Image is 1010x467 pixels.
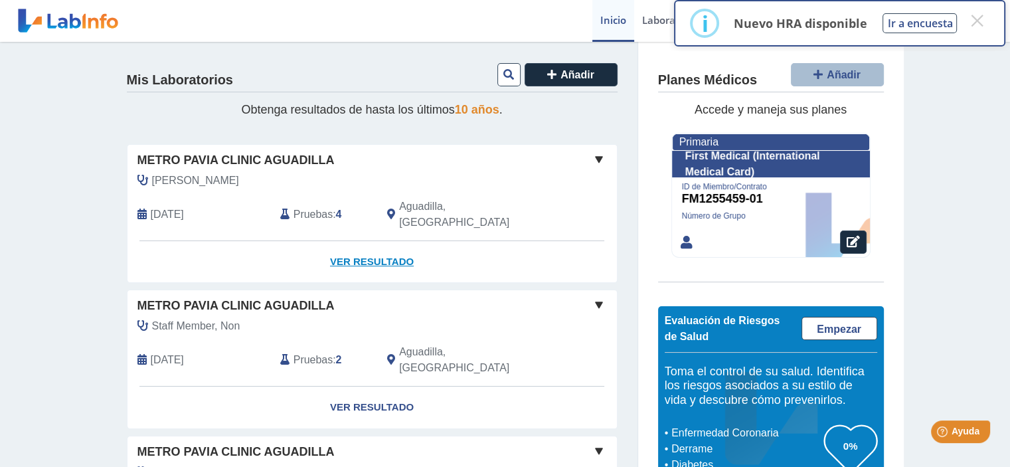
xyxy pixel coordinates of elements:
p: Nuevo HRA disponible [733,15,867,31]
span: Staff Member, Non [152,318,240,334]
span: Obtenga resultados de hasta los últimos . [241,103,502,116]
li: Enfermedad Coronaria [668,425,824,441]
h3: 0% [824,438,877,454]
span: Añadir [560,69,594,80]
span: Aguadilla, PR [399,199,546,231]
b: 4 [336,209,342,220]
h5: Toma el control de su salud. Identifica los riesgos asociados a su estilo de vida y descubre cómo... [665,365,877,408]
div: : [270,199,377,231]
div: : [270,344,377,376]
span: Primaria [679,136,718,147]
span: Accede y maneja sus planes [695,103,847,116]
span: Evaluación de Riesgos de Salud [665,315,780,342]
a: Empezar [801,317,877,340]
span: Añadir [827,69,861,80]
a: Ver Resultado [127,387,617,428]
iframe: Help widget launcher [892,415,995,452]
span: Metro Pavia Clinic Aguadilla [137,151,335,169]
span: 2025-06-26 [151,352,184,368]
span: Moro Acevedo, Grisely [152,173,239,189]
h4: Mis Laboratorios [127,72,233,88]
span: Pruebas [294,207,333,223]
span: Empezar [817,324,861,335]
b: 2 [336,354,342,365]
span: Pruebas [294,352,333,368]
span: 10 años [455,103,499,116]
button: Close this dialog [965,9,989,33]
h4: Planes Médicos [658,72,757,88]
button: Ir a encuesta [883,13,957,33]
li: Derrame [668,441,824,457]
span: Metro Pavia Clinic Aguadilla [137,297,335,315]
a: Ver Resultado [127,241,617,283]
button: Añadir [791,63,884,86]
span: Aguadilla, PR [399,344,546,376]
span: 2025-09-25 [151,207,184,223]
button: Añadir [525,63,618,86]
div: i [701,11,708,35]
span: Metro Pavia Clinic Aguadilla [137,443,335,461]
